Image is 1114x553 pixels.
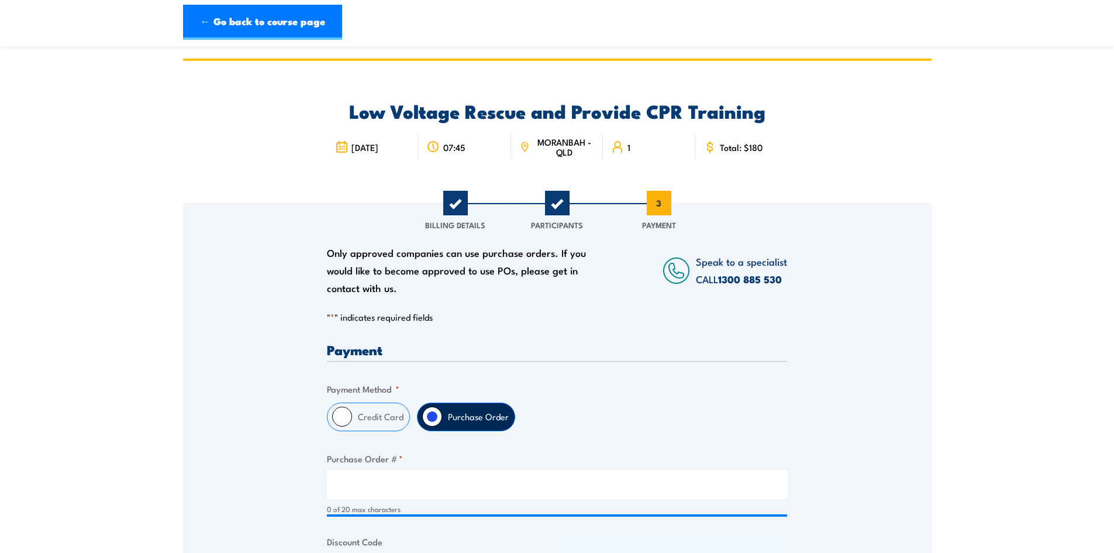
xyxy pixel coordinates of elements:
[425,219,485,231] span: Billing Details
[545,191,570,215] span: 2
[696,254,787,286] span: Speak to a specialist CALL
[443,142,465,152] span: 07:45
[327,343,787,356] h3: Payment
[531,219,583,231] span: Participants
[718,272,782,287] a: 1300 885 530
[327,102,787,119] h2: Low Voltage Rescue and Provide CPR Training
[351,142,378,152] span: [DATE]
[442,403,515,431] label: Purchase Order
[533,137,595,157] span: MORANBAH - QLD
[642,219,676,231] span: Payment
[327,311,787,323] p: " " indicates required fields
[720,142,763,152] span: Total: $180
[352,403,409,431] label: Credit Card
[327,382,399,396] legend: Payment Method
[443,191,468,215] span: 1
[327,452,787,465] label: Purchase Order #
[327,535,553,548] label: Discount Code
[327,244,592,297] div: Only approved companies can use purchase orders. If you would like to become approved to use POs,...
[647,191,671,215] span: 3
[183,5,342,40] a: ← Go back to course page
[327,504,787,515] div: 0 of 20 max characters
[627,142,630,152] span: 1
